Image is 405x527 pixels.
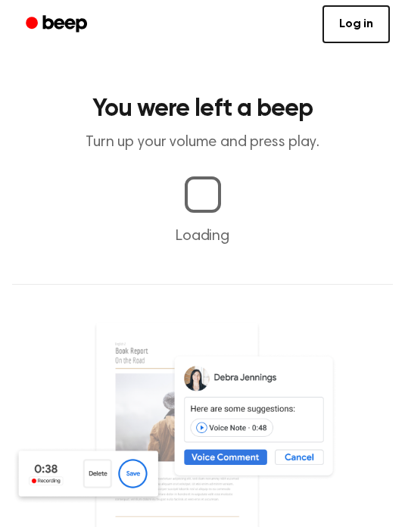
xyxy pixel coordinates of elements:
[12,97,393,121] h1: You were left a beep
[12,225,393,248] p: Loading
[15,10,101,39] a: Beep
[12,133,393,152] p: Turn up your volume and press play.
[322,5,390,43] a: Log in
